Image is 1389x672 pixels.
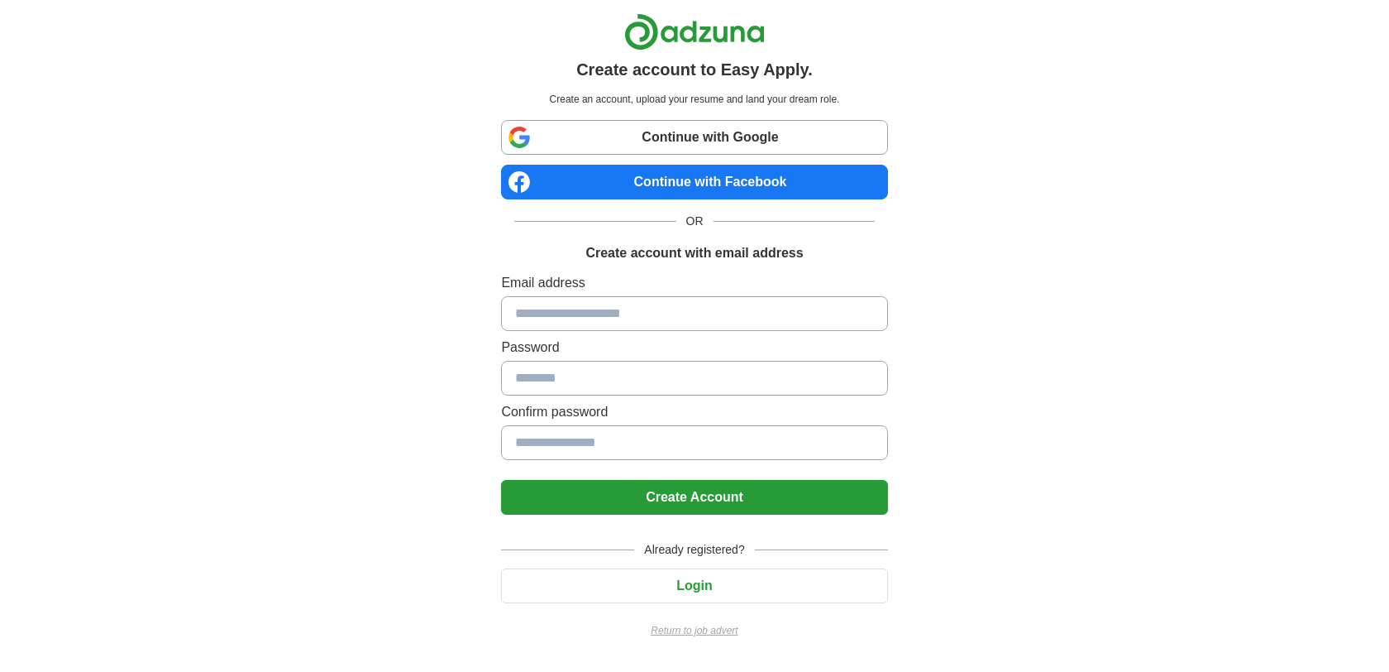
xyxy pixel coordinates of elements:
[504,92,884,107] p: Create an account, upload your resume and land your dream role.
[501,120,887,155] a: Continue with Google
[501,273,887,293] label: Email address
[501,578,887,593] a: Login
[501,165,887,199] a: Continue with Facebook
[501,569,887,603] button: Login
[624,13,765,50] img: Adzuna logo
[576,57,813,82] h1: Create account to Easy Apply.
[501,402,887,422] label: Confirm password
[634,541,754,559] span: Already registered?
[501,480,887,515] button: Create Account
[585,243,803,263] h1: Create account with email address
[676,213,714,230] span: OR
[501,623,887,638] a: Return to job advert
[501,338,887,358] label: Password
